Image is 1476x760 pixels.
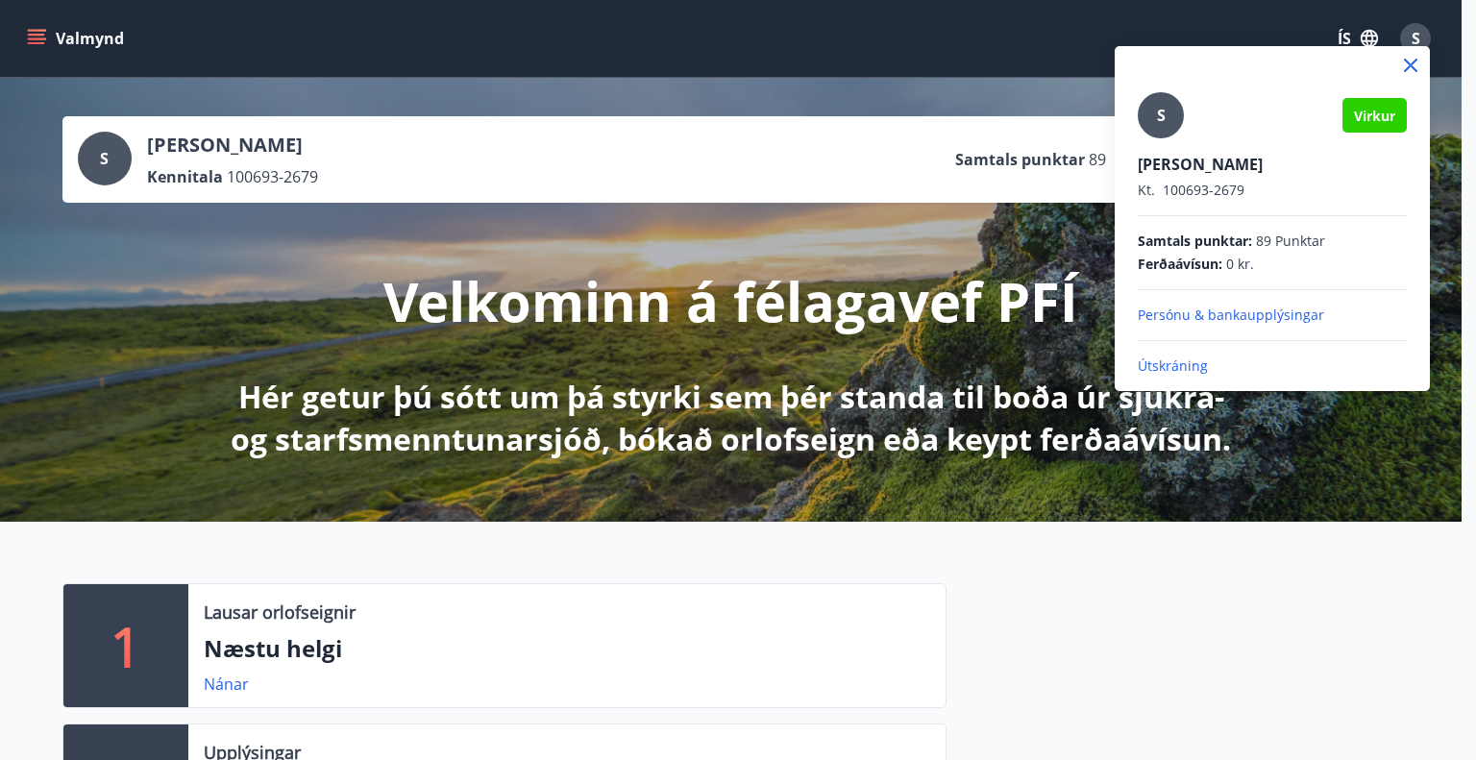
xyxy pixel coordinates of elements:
[1138,255,1222,274] span: Ferðaávísun :
[1138,154,1407,175] p: [PERSON_NAME]
[1138,306,1407,325] p: Persónu & bankaupplýsingar
[1157,105,1166,126] span: S
[1138,232,1252,251] span: Samtals punktar :
[1138,356,1407,376] p: Útskráning
[1226,255,1254,274] span: 0 kr.
[1138,181,1155,199] span: Kt.
[1354,107,1395,125] span: Virkur
[1256,232,1325,251] span: 89 Punktar
[1138,181,1407,200] p: 100693-2679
